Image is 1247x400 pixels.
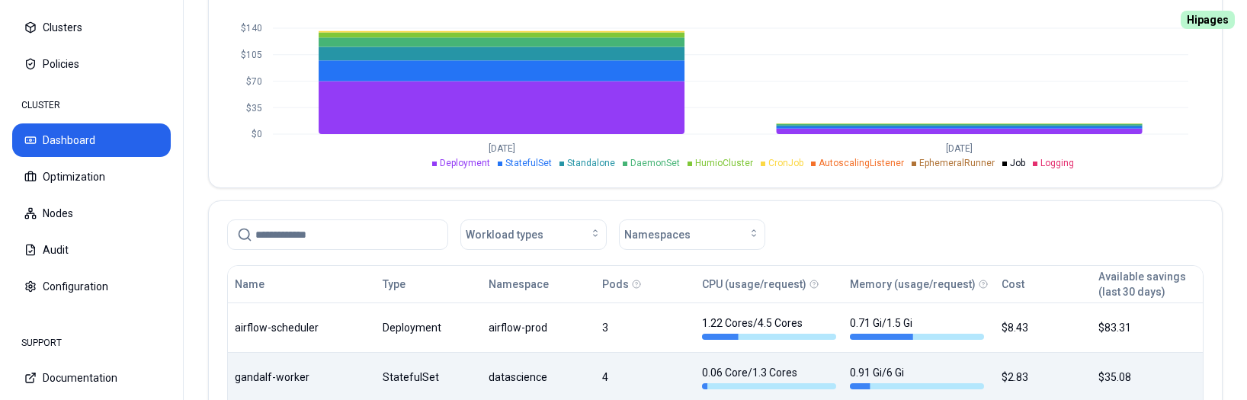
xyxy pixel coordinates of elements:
button: Type [383,269,406,299]
tspan: $140 [241,23,262,34]
div: $2.83 [1002,370,1085,385]
button: Optimization [12,160,171,194]
button: CPU (usage/request) [702,269,806,299]
span: Standalone [567,158,615,168]
tspan: $70 [246,76,262,87]
tspan: [DATE] [489,143,515,154]
div: $35.08 [1098,370,1196,385]
span: DaemonSet [630,158,680,168]
button: Dashboard [12,123,171,157]
span: CronJob [768,158,803,168]
button: Workload types [460,219,607,250]
button: Policies [12,47,171,81]
button: Name [235,269,264,299]
button: Nodes [12,197,171,230]
span: Job [1010,158,1025,168]
div: Deployment [383,320,475,335]
div: $83.31 [1098,320,1196,335]
button: Configuration [12,270,171,303]
div: 3 [602,320,688,335]
span: HumioCluster [695,158,753,168]
tspan: $0 [252,129,262,139]
button: Clusters [12,11,171,44]
div: 0.06 Core / 1.3 Cores [702,365,836,389]
span: StatefulSet [505,158,552,168]
button: Namespaces [619,219,765,250]
div: SUPPORT [12,328,171,358]
button: Memory (usage/request) [850,269,976,299]
button: Audit [12,233,171,267]
span: Logging [1040,158,1074,168]
span: Deployment [440,158,490,168]
div: $8.43 [1002,320,1085,335]
button: Cost [1002,269,1024,299]
div: CLUSTER [12,90,171,120]
span: EphemeralRunner [919,158,995,168]
div: 4 [602,370,688,385]
span: Workload types [466,227,543,242]
button: Namespace [489,269,549,299]
div: 0.71 Gi / 1.5 Gi [850,315,984,340]
button: Documentation [12,361,171,395]
div: airflow-prod [489,320,586,335]
button: Available savings(last 30 days) [1098,269,1186,299]
tspan: [DATE] [946,143,973,154]
div: StatefulSet [383,370,475,385]
span: Namespaces [624,227,691,242]
div: 1.22 Cores / 4.5 Cores [702,315,836,340]
div: datascience [489,370,586,385]
div: gandalf-worker [235,370,369,385]
div: airflow-scheduler [235,320,369,335]
button: Pods [602,269,629,299]
span: AutoscalingListener [819,158,904,168]
tspan: $105 [241,50,262,60]
div: 0.91 Gi / 6 Gi [850,365,984,389]
span: Hipages [1181,11,1235,29]
tspan: $35 [246,103,262,114]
